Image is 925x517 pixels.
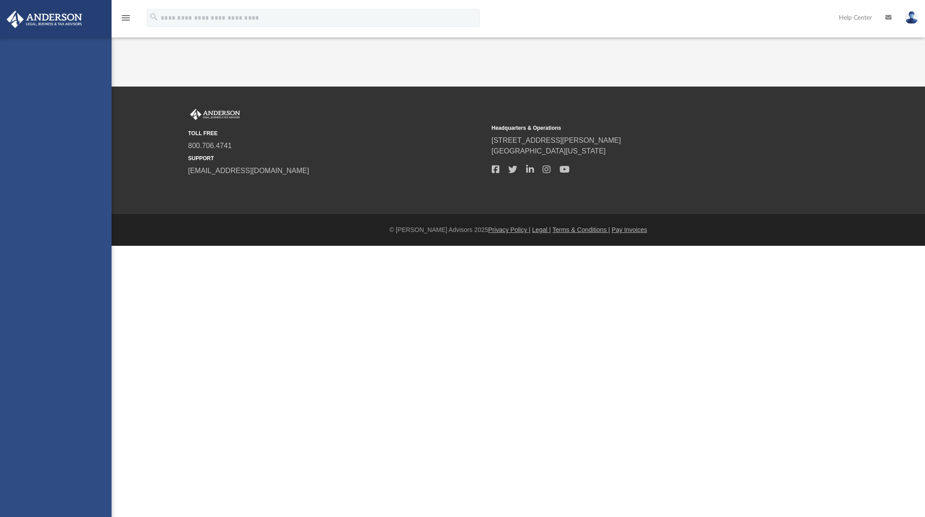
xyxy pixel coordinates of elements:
a: 800.706.4741 [188,142,232,149]
small: TOLL FREE [188,129,485,137]
a: Terms & Conditions | [552,226,610,233]
div: © [PERSON_NAME] Advisors 2025 [112,225,925,235]
a: [EMAIL_ADDRESS][DOMAIN_NAME] [188,167,309,174]
img: Anderson Advisors Platinum Portal [4,11,85,28]
i: search [149,12,159,22]
img: Anderson Advisors Platinum Portal [188,109,242,120]
img: User Pic [905,11,918,24]
a: menu [120,17,131,23]
a: Privacy Policy | [488,226,531,233]
a: Pay Invoices [612,226,647,233]
i: menu [120,12,131,23]
a: Legal | [532,226,551,233]
small: SUPPORT [188,154,485,162]
a: [GEOGRAPHIC_DATA][US_STATE] [492,147,606,155]
small: Headquarters & Operations [492,124,789,132]
a: [STREET_ADDRESS][PERSON_NAME] [492,136,621,144]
